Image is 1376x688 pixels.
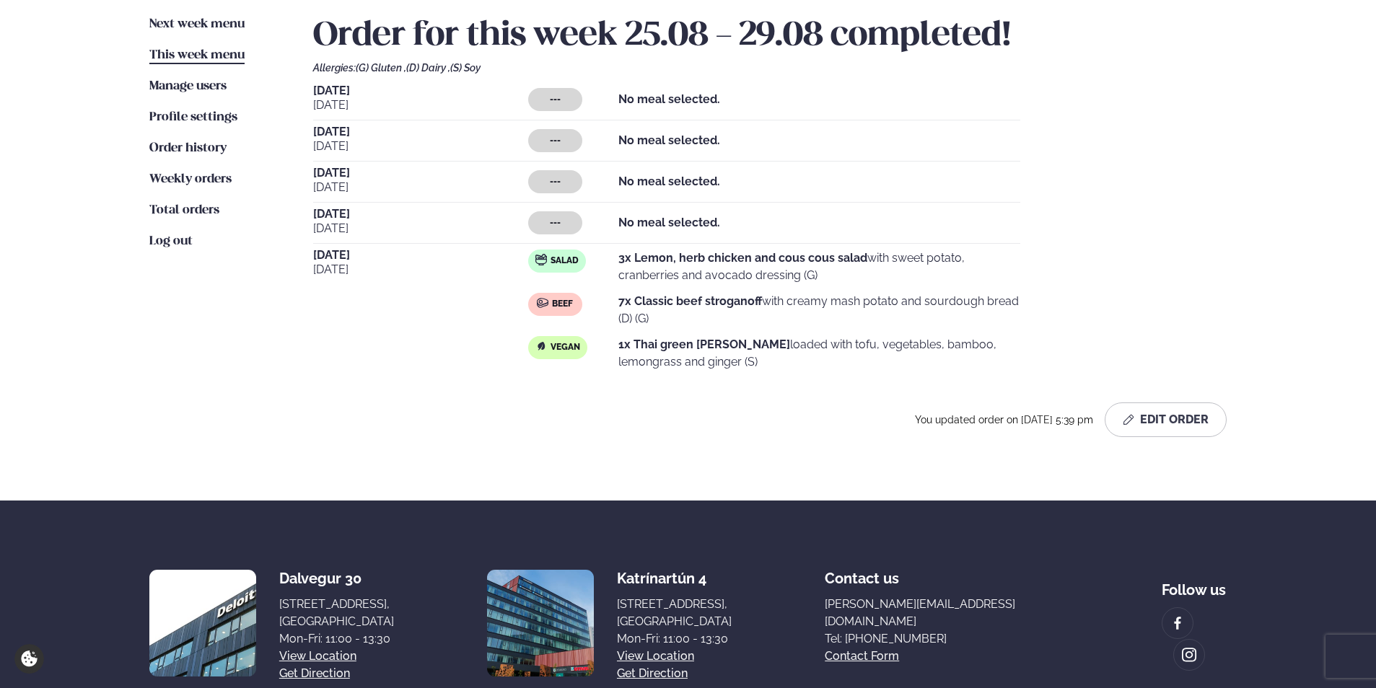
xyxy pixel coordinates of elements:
[618,175,720,188] strong: No meal selected.
[149,202,219,219] a: Total orders
[617,630,732,648] div: Mon-Fri: 11:00 - 13:30
[149,80,227,92] span: Manage users
[313,220,528,237] span: [DATE]
[356,62,406,74] span: (G) Gluten ,
[618,336,1020,371] p: loaded with tofu, vegetables, bamboo, lemongrass and ginger (S)
[535,340,547,352] img: Vegan.svg
[149,204,219,216] span: Total orders
[313,97,528,114] span: [DATE]
[149,109,237,126] a: Profile settings
[535,254,547,265] img: salad.svg
[149,570,256,676] img: image alt
[149,173,232,185] span: Weekly orders
[618,294,762,308] strong: 7x Classic beef stroganoff
[537,297,548,309] img: beef.svg
[279,648,356,665] a: View location
[450,62,481,74] span: (S) Soy
[406,62,450,74] span: (D) Dairy ,
[149,111,237,123] span: Profile settings
[149,142,227,154] span: Order history
[617,648,694,665] a: View location
[487,570,594,676] img: image alt
[1170,615,1186,632] img: image alt
[618,133,720,147] strong: No meal selected.
[313,208,528,220] span: [DATE]
[618,251,867,265] strong: 3x Lemon, herb chicken and cous cous salad
[149,18,245,30] span: Next week menu
[618,338,790,351] strong: 1x Thai green [PERSON_NAME]
[313,126,528,138] span: [DATE]
[550,176,561,188] span: ---
[550,135,561,146] span: ---
[825,596,1069,630] a: [PERSON_NAME][EMAIL_ADDRESS][DOMAIN_NAME]
[1162,570,1227,599] div: Follow us
[313,179,528,196] span: [DATE]
[915,414,1099,425] span: You updated order on [DATE] 5:39 pm
[618,92,720,106] strong: No meal selected.
[313,261,528,278] span: [DATE]
[618,293,1020,327] p: with creamy mash potato and sourdough bread (D) (G)
[550,94,561,105] span: ---
[552,299,573,310] span: Beef
[551,255,579,267] span: Salad
[825,648,899,665] a: Contact form
[617,570,732,587] div: Katrínartún 4
[313,85,528,97] span: [DATE]
[617,596,732,630] div: [STREET_ADDRESS], [GEOGRAPHIC_DATA]
[149,47,245,64] a: This week menu
[149,16,245,33] a: Next week menu
[149,140,227,157] a: Order history
[149,171,232,188] a: Weekly orders
[149,78,227,95] a: Manage users
[618,216,720,229] strong: No meal selected.
[313,16,1227,56] h2: Order for this week 25.08 - 29.08 completed!
[149,235,193,247] span: Log out
[825,630,1069,648] a: Tel: [PHONE_NUMBER]
[279,570,394,587] div: Dalvegur 30
[550,217,561,229] span: ---
[1105,402,1227,437] button: Edit Order
[1174,640,1204,670] a: image alt
[313,62,1227,74] div: Allergies:
[313,250,528,261] span: [DATE]
[1162,608,1193,638] a: image alt
[313,138,528,155] span: [DATE]
[14,644,44,674] a: Cookie settings
[149,49,245,61] span: This week menu
[551,342,580,353] span: Vegan
[825,558,899,587] span: Contact us
[279,665,350,682] a: Get direction
[618,250,1020,284] p: with sweet potato, cranberries and avocado dressing (G)
[279,596,394,630] div: [STREET_ADDRESS], [GEOGRAPHIC_DATA]
[617,665,688,682] a: Get direction
[313,167,528,179] span: [DATE]
[1181,647,1197,663] img: image alt
[149,233,193,250] a: Log out
[279,630,394,648] div: Mon-Fri: 11:00 - 13:30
